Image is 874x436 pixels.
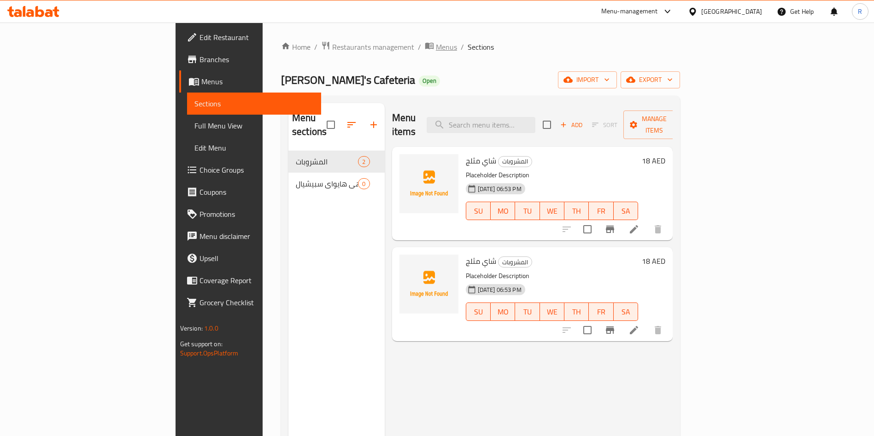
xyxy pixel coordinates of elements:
span: MO [494,204,511,218]
span: شاي مثلج [466,254,496,268]
div: المشروبات2 [288,151,385,173]
span: Restaurants management [332,41,414,52]
span: Coverage Report [199,275,314,286]
a: Sections [187,93,322,115]
button: export [621,71,680,88]
a: Choice Groups [179,159,322,181]
img: شاي مثلج [399,255,458,314]
div: [GEOGRAPHIC_DATA] [701,6,762,17]
span: Edit Menu [194,142,314,153]
h6: 18 AED [642,154,665,167]
button: delete [647,218,669,240]
span: Sort sections [340,114,363,136]
a: Edit menu item [628,224,639,235]
li: / [418,41,421,52]
a: Edit menu item [628,325,639,336]
span: Select to update [578,220,597,239]
a: Edit Restaurant [179,26,322,48]
button: SA [614,202,638,220]
a: Coupons [179,181,322,203]
p: Placeholder Description [466,169,639,181]
a: Support.OpsPlatform [180,347,239,359]
a: Coverage Report [179,269,322,291]
a: Promotions [179,203,322,225]
span: TU [519,204,536,218]
span: FR [592,204,610,218]
button: import [558,71,617,88]
span: [DATE] 06:53 PM [474,285,525,294]
span: Menus [436,41,457,52]
span: export [628,74,673,86]
span: دلهي هايواي سبيشيال [296,178,358,189]
button: TU [515,302,540,321]
button: delete [647,319,669,341]
img: شاي مثلج [399,154,458,213]
a: Restaurants management [321,41,414,53]
a: Edit Menu [187,137,322,159]
div: المشروبات [296,156,358,167]
nav: breadcrumb [281,41,680,53]
button: TU [515,202,540,220]
a: Branches [179,48,322,70]
span: SA [617,305,634,319]
span: 1.0.0 [204,322,218,334]
li: / [461,41,464,52]
button: MO [491,202,515,220]
button: SU [466,202,491,220]
button: Branch-specific-item [599,218,621,240]
span: Add [559,120,584,130]
span: 0 [358,180,369,188]
span: Branches [199,54,314,65]
a: Menus [179,70,322,93]
button: FR [589,302,613,321]
span: Select section [537,115,557,134]
span: Select all sections [321,115,340,134]
a: Full Menu View [187,115,322,137]
div: items [358,156,370,167]
button: Add [557,118,586,132]
span: Choice Groups [199,164,314,175]
button: SA [614,302,638,321]
span: Sections [468,41,494,52]
button: SU [466,302,491,321]
span: [DATE] 06:53 PM [474,185,525,193]
span: [PERSON_NAME]'s Cafeteria [281,70,415,90]
div: دلهي هايواي سبيشيال0 [288,173,385,195]
h2: Menu items [392,111,416,139]
span: Full Menu View [194,120,314,131]
span: Manage items [631,113,678,136]
span: TH [568,305,585,319]
span: TH [568,204,585,218]
span: Select to update [578,320,597,340]
span: SU [470,204,487,218]
span: Edit Restaurant [199,32,314,43]
button: TH [564,202,589,220]
span: Menu disclaimer [199,231,314,242]
span: Select section first [586,118,623,132]
span: Add item [557,118,586,132]
span: Promotions [199,209,314,220]
span: Upsell [199,253,314,264]
input: search [427,117,535,133]
span: Coupons [199,186,314,198]
button: FR [589,202,613,220]
p: Placeholder Description [466,270,639,282]
button: Manage items [623,110,685,139]
nav: Menu sections [288,147,385,198]
a: Grocery Checklist [179,291,322,314]
span: WE [544,204,561,218]
span: SA [617,204,634,218]
div: Open [419,76,440,87]
span: Grocery Checklist [199,297,314,308]
button: MO [491,302,515,321]
span: المشروبات [499,156,532,167]
span: Open [419,77,440,85]
span: R [858,6,862,17]
span: Version: [180,322,203,334]
a: Menus [425,41,457,53]
span: SU [470,305,487,319]
span: Get support on: [180,338,223,350]
span: شاي مثلج [466,154,496,168]
button: Add section [363,114,385,136]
